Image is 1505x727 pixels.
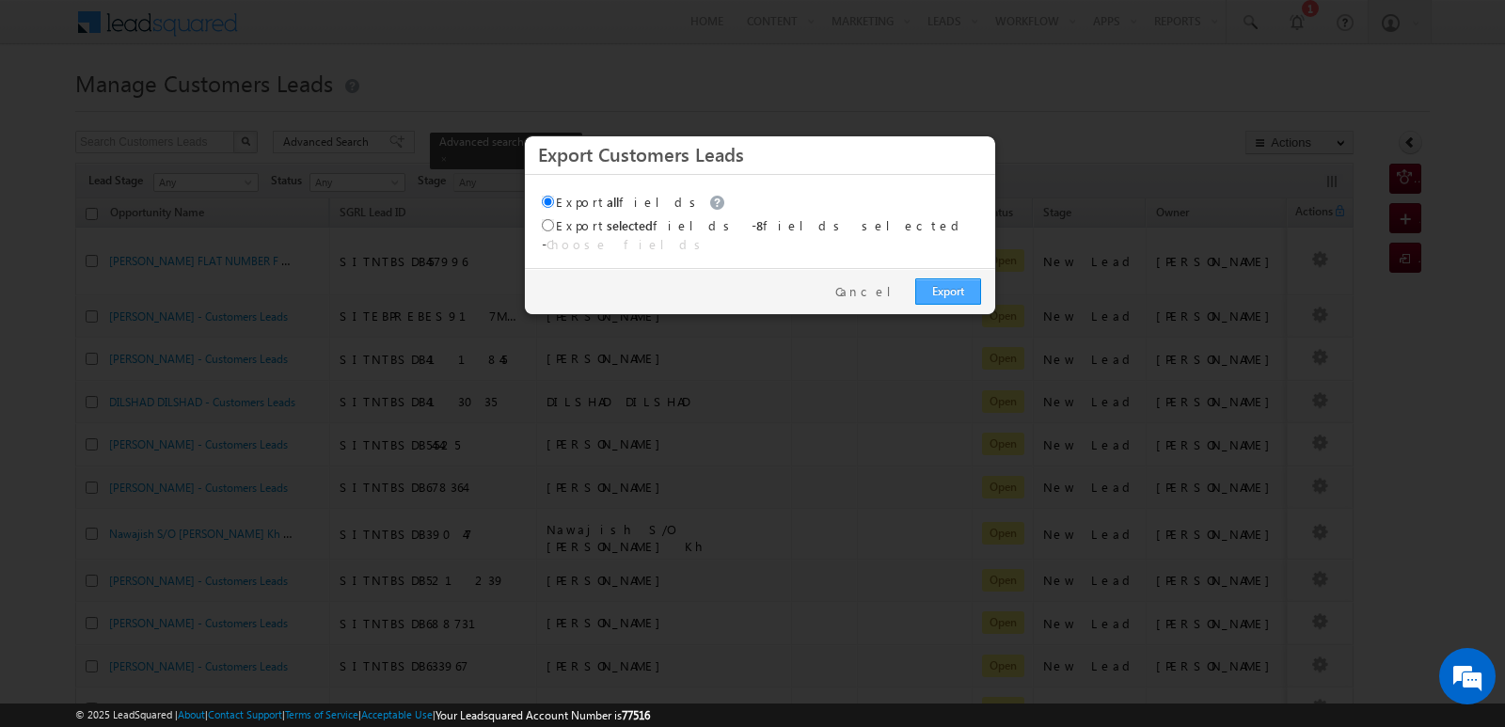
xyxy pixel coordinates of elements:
a: Choose fields [547,236,707,252]
em: Start Chat [256,579,341,605]
a: Acceptable Use [361,708,433,720]
h3: Export Customers Leads [538,137,982,170]
span: selected [607,217,653,233]
a: Contact Support [208,708,282,720]
a: About [178,708,205,720]
input: Exportallfields [542,196,554,208]
span: - [542,236,707,252]
span: © 2025 LeadSquared | | | | | [75,706,650,724]
img: d_60004797649_company_0_60004797649 [32,99,79,123]
a: Cancel [835,283,906,300]
span: 77516 [622,708,650,722]
textarea: Type your message and hit 'Enter' [24,174,343,563]
a: Terms of Service [285,708,358,720]
span: all [607,194,619,210]
a: Export [915,278,981,305]
label: Export fields [542,217,737,233]
span: 8 [756,217,763,233]
span: Your Leadsquared Account Number is [436,708,650,722]
div: Minimize live chat window [309,9,354,55]
label: Export fields [542,194,730,210]
input: Exportselectedfields [542,219,554,231]
div: Chat with us now [98,99,316,123]
span: - fields selected [752,217,966,233]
